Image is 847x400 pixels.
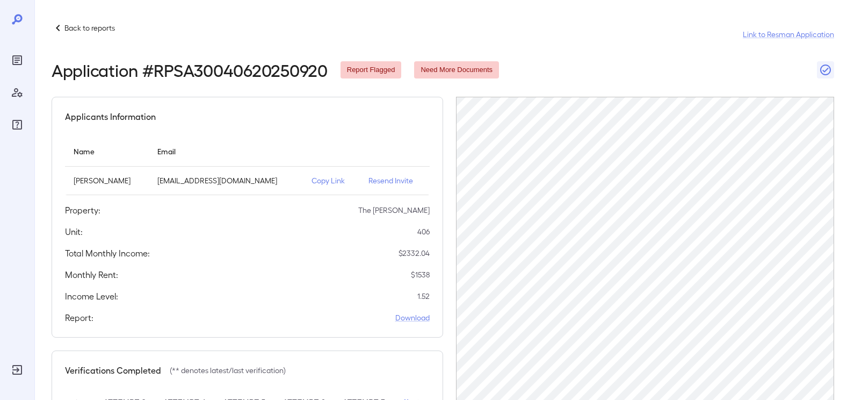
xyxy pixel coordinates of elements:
p: (** denotes latest/last verification) [170,365,286,376]
p: Copy Link [312,175,351,186]
button: Close Report [817,61,834,78]
div: Log Out [9,361,26,378]
p: Back to reports [64,23,115,33]
p: [PERSON_NAME] [74,175,140,186]
div: FAQ [9,116,26,133]
div: Manage Users [9,84,26,101]
th: Email [149,136,303,167]
th: Name [65,136,149,167]
h5: Report: [65,311,93,324]
h5: Verifications Completed [65,364,161,377]
p: 406 [417,226,430,237]
h5: Property: [65,204,100,217]
h5: Monthly Rent: [65,268,118,281]
p: $ 1538 [411,269,430,280]
h5: Applicants Information [65,110,156,123]
p: 1.52 [417,291,430,302]
div: Reports [9,52,26,69]
p: $ 2332.04 [399,248,430,259]
span: Report Flagged [341,65,402,75]
h2: Application # RPSA30040620250920 [52,60,328,80]
a: Link to Resman Application [743,29,834,40]
span: Need More Documents [414,65,499,75]
h5: Unit: [65,225,83,238]
h5: Total Monthly Income: [65,247,150,260]
p: The [PERSON_NAME] [358,205,430,216]
h5: Income Level: [65,290,118,303]
p: Resend Invite [368,175,421,186]
p: [EMAIL_ADDRESS][DOMAIN_NAME] [157,175,294,186]
table: simple table [65,136,430,195]
a: Download [395,312,430,323]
